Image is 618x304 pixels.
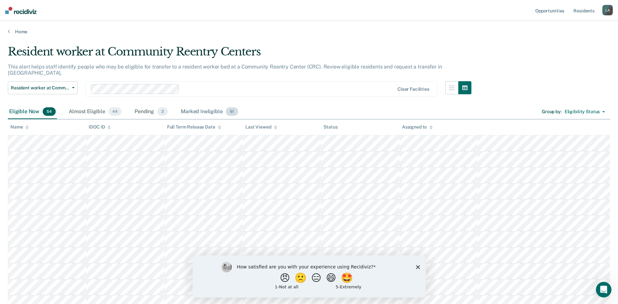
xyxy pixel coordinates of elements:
[8,105,57,119] div: Eligible Now54
[397,86,429,92] div: Clear facilities
[108,107,122,116] span: 44
[565,109,600,114] div: Eligibility Status
[67,105,123,119] div: Almost Eligible44
[167,124,221,130] div: Full Term Release Date
[8,64,442,76] p: This alert helps staff identify people who may be eligible for transfer to a resident worker bed ...
[193,255,426,297] iframe: Survey by Kim from Recidiviz
[5,7,36,14] img: Recidiviz
[8,81,78,94] button: Resident worker at Community Reentry Centers
[11,85,69,91] span: Resident worker at Community Reentry Centers
[596,282,611,297] iframe: Intercom live chat
[180,105,239,119] div: Marked Ineligible61
[8,45,471,64] div: Resident worker at Community Reentry Centers
[602,5,613,15] button: LA
[43,107,56,116] span: 54
[89,124,111,130] div: IDOC ID
[10,124,29,130] div: Name
[542,109,562,114] div: Group by :
[602,5,613,15] div: L A
[133,105,169,119] div: Pending3
[245,124,277,130] div: Last Viewed
[226,107,238,116] span: 61
[562,107,608,117] button: Eligibility Status
[157,107,168,116] span: 3
[8,29,610,35] a: Home
[323,124,338,130] div: Status
[402,124,433,130] div: Assigned to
